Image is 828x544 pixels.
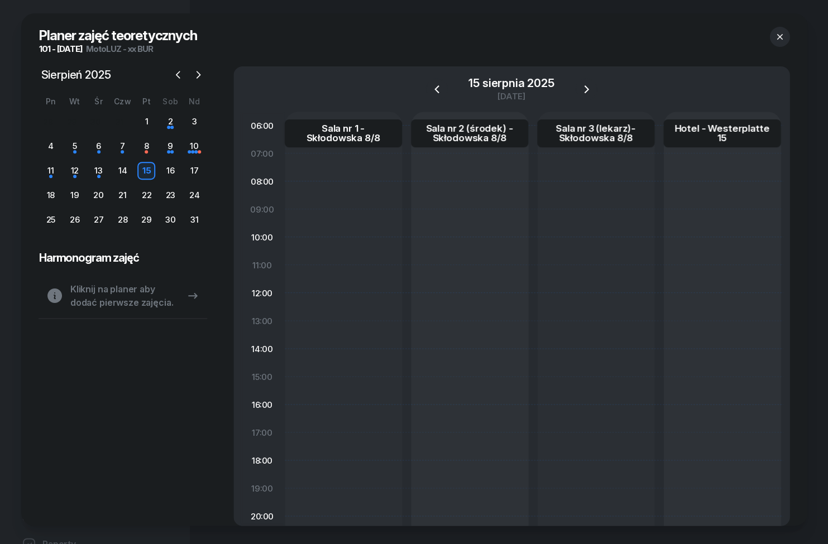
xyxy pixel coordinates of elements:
div: 06:00 [240,112,285,139]
span: Sierpień 2025 [37,66,116,84]
div: 16:00 [240,391,285,418]
div: 27 [90,211,108,229]
div: 12:00 [240,279,285,307]
div: 10:00 [240,223,285,251]
div: 6 [90,137,108,155]
div: Wt [63,97,87,106]
div: 15 sierpnia 2025 [468,78,554,89]
div: 25 [42,211,60,229]
h3: Harmonogram zajęć [39,249,207,267]
a: Hotel - Westerplatte 15 [663,119,781,147]
div: 30 [90,117,100,127]
div: 21 [113,186,131,204]
div: 18 [42,186,60,204]
div: 13:00 [240,307,285,335]
div: [DATE] [468,92,554,100]
h2: Planer zajęć teoretycznych [39,27,197,53]
div: 29 [137,211,155,229]
a: Sala nr 2 (środek) - Skłodowska 8/8 [411,119,528,147]
div: 20:00 [240,502,285,530]
div: 5 [66,137,84,155]
div: 09:00 [240,195,285,223]
div: 3 [185,113,203,131]
p: Kliknij na planer aby dodać pierwsze zajęcia. [70,282,180,309]
div: 2 [161,113,179,131]
div: 19:00 [240,474,285,502]
div: 26 [66,211,84,229]
div: 14:00 [240,335,285,363]
div: 1 [137,113,155,131]
div: 30 [161,211,179,229]
div: 4 [42,137,60,155]
div: 14 [113,162,131,180]
div: Sala nr 1 - Skłodowska 8/8 [294,124,393,143]
div: 29 [67,117,77,127]
div: Czw [111,97,135,106]
div: Hotel - Westerplatte 15 [672,124,772,143]
div: Sala nr 3 (lekarz)- Skłodowska 8/8 [546,124,645,143]
div: 31 [116,117,124,127]
a: Sala nr 3 (lekarz)- Skłodowska 8/8 [537,119,654,147]
span: MotoLUZ - xx BUR [86,44,153,54]
div: Pt [135,97,159,106]
div: 31 [185,211,203,229]
div: 15 [137,162,155,180]
div: Śr [87,97,111,106]
div: 13 [90,162,108,180]
div: 08:00 [240,167,285,195]
div: 8 [137,137,155,155]
div: Sob [159,97,183,106]
div: 28 [113,211,131,229]
div: 19 [66,186,84,204]
div: 11:00 [240,251,285,279]
div: 11 [42,162,60,180]
div: 15:00 [240,363,285,391]
div: 28 [43,117,53,127]
div: Pn [39,97,63,106]
div: Nd [183,97,207,106]
div: 20 [90,186,108,204]
div: 24 [185,186,203,204]
div: 18:00 [240,446,285,474]
div: Sala nr 2 (środek) - Skłodowska 8/8 [420,124,519,143]
div: 22 [137,186,155,204]
div: 9 [161,137,179,155]
div: 10 [185,137,203,155]
div: 07:00 [240,139,285,167]
div: 23 [161,186,179,204]
div: 17 [185,162,203,180]
div: 12 [66,162,84,180]
div: 17:00 [240,418,285,446]
div: 16 [161,162,179,180]
div: 7 [113,137,131,155]
a: Sala nr 1 - Skłodowska 8/8 [285,119,402,147]
span: 101 - [DATE] [39,44,83,54]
